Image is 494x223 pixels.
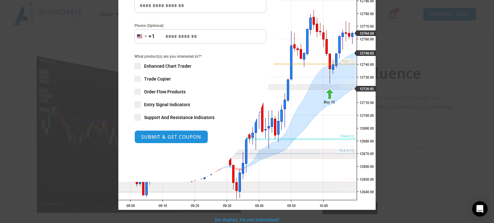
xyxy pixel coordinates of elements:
[215,217,279,223] a: No thanks, I’m not interested!
[149,32,155,41] div: +1
[144,76,171,82] span: Trade Copier
[134,63,266,69] label: Enhanced Chart Trader
[144,89,186,95] span: Order Flow Products
[144,63,191,69] span: Enhanced Chart Trader
[134,114,266,121] label: Support And Resistance Indicators
[134,89,266,95] label: Order Flow Products
[134,53,266,60] span: What product(s) are you interested in?
[134,22,266,29] label: Phone (Optional)
[472,201,488,217] div: Open Intercom Messenger
[134,130,208,143] button: SUBMIT & GET COUPON
[144,114,215,121] span: Support And Resistance Indicators
[134,76,266,82] label: Trade Copier
[134,29,155,44] button: Selected country
[134,101,266,108] label: Entry Signal Indicators
[144,101,190,108] span: Entry Signal Indicators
